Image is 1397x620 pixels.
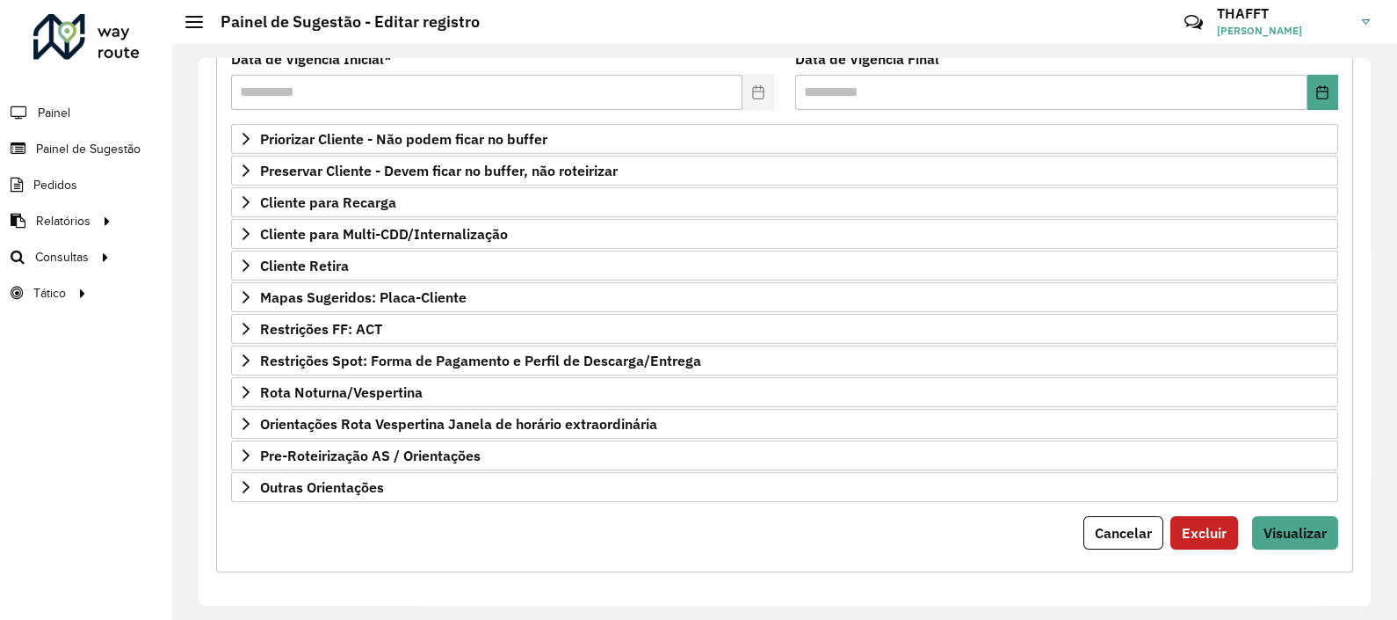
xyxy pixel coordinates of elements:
button: Cancelar [1083,516,1163,550]
a: Restrições FF: ACT [231,314,1338,344]
span: Consultas [35,248,89,266]
a: Pre-Roteirização AS / Orientações [231,441,1338,470]
span: Restrições FF: ACT [260,322,382,336]
h3: THAFFT [1217,5,1349,22]
span: Preservar Cliente - Devem ficar no buffer, não roteirizar [260,164,618,178]
span: Orientações Rota Vespertina Janela de horário extraordinária [260,417,657,431]
span: Tático [33,284,66,303]
a: Cliente Retira [231,251,1338,281]
a: Restrições Spot: Forma de Pagamento e Perfil de Descarga/Entrega [231,346,1338,376]
a: Contato Rápido [1175,4,1212,41]
a: Outras Orientações [231,472,1338,502]
a: Priorizar Cliente - Não podem ficar no buffer [231,124,1338,154]
span: Pre-Roteirização AS / Orientações [260,449,481,463]
span: Relatórios [36,212,90,230]
button: Choose Date [1307,75,1338,110]
a: Cliente para Multi-CDD/Internalização [231,219,1338,249]
a: Orientações Rota Vespertina Janela de horário extraordinária [231,409,1338,439]
button: Visualizar [1252,516,1338,550]
a: Cliente para Recarga [231,187,1338,217]
span: Outras Orientações [260,480,384,494]
h2: Painel de Sugestão - Editar registro [203,12,480,32]
span: Cliente para Recarga [260,195,396,209]
span: Restrições Spot: Forma de Pagamento e Perfil de Descarga/Entrega [260,354,701,368]
a: Mapas Sugeridos: Placa-Cliente [231,282,1338,312]
span: Excluir [1182,524,1227,542]
span: Cancelar [1095,524,1152,542]
a: Rota Noturna/Vespertina [231,377,1338,407]
span: Pedidos [33,176,77,194]
button: Excluir [1170,516,1238,550]
span: Visualizar [1263,524,1327,542]
span: Painel [38,104,70,122]
a: Preservar Cliente - Devem ficar no buffer, não roteirizar [231,156,1338,186]
span: Mapas Sugeridos: Placa-Cliente [260,290,467,304]
span: Priorizar Cliente - Não podem ficar no buffer [260,132,547,146]
span: [PERSON_NAME] [1217,23,1349,39]
span: Cliente para Multi-CDD/Internalização [260,227,508,241]
label: Data de Vigência Inicial [231,48,392,69]
span: Rota Noturna/Vespertina [260,385,423,399]
span: Painel de Sugestão [36,140,141,158]
span: Cliente Retira [260,259,349,273]
label: Data de Vigência Final [795,48,939,69]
